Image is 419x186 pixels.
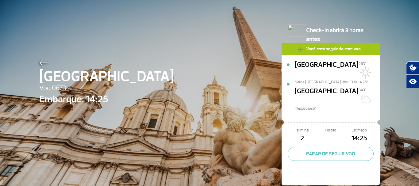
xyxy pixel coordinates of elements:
[316,127,345,133] span: Portão
[39,83,174,93] span: Voo 0673
[39,66,174,88] span: [GEOGRAPHIC_DATA]
[295,106,380,112] span: *Horáro local
[359,66,371,79] img: Sol
[39,92,174,107] span: Embarque: 14:25
[306,25,374,44] span: Check-in abrirá 3 horas antes
[345,127,374,133] span: Estimado
[345,133,374,144] span: 14:25
[288,133,316,144] span: 2
[406,61,419,88] div: Plugin de acessibilidade da Hand Talk.
[288,147,374,161] button: PARAR DE SEGUIR VOO
[303,43,364,55] span: Você está seguindo este voo
[359,93,371,105] img: Sol com muitas nuvens
[295,60,359,79] span: [GEOGRAPHIC_DATA]
[359,61,366,66] span: 26°C
[295,86,359,106] span: [GEOGRAPHIC_DATA]
[406,61,419,75] button: Abrir tradutor de língua de sinais.
[406,75,419,88] button: Abrir recursos assistivos.
[295,79,380,84] span: Sai de [GEOGRAPHIC_DATA] We/10 às 14:25*
[359,88,367,93] span: 34°C
[288,127,316,133] span: Terminal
